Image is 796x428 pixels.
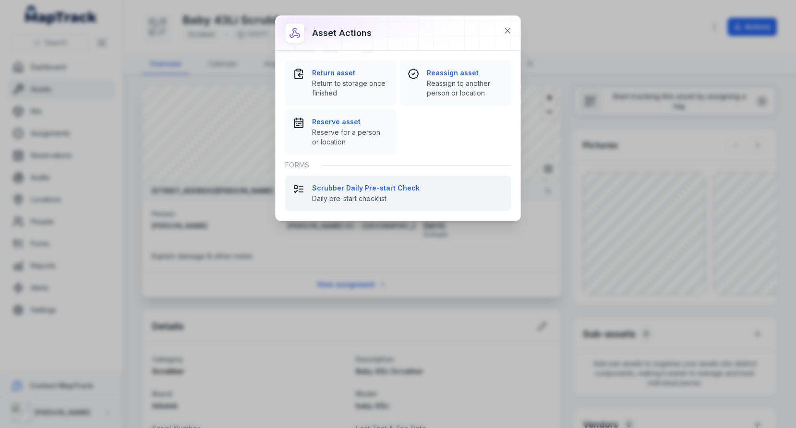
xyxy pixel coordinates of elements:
[427,68,503,78] strong: Reassign asset
[285,109,396,155] button: Reserve assetReserve for a person or location
[285,176,511,211] button: Scrubber Daily Pre-start CheckDaily pre-start checklist
[312,68,388,78] strong: Return asset
[312,194,503,203] span: Daily pre-start checklist
[400,60,511,106] button: Reassign assetReassign to another person or location
[285,60,396,106] button: Return assetReturn to storage once finished
[427,79,503,98] span: Reassign to another person or location
[312,117,388,127] strong: Reserve asset
[285,155,511,176] div: Forms
[312,26,372,40] h3: Asset actions
[312,128,388,147] span: Reserve for a person or location
[312,183,503,193] strong: Scrubber Daily Pre-start Check
[312,79,388,98] span: Return to storage once finished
